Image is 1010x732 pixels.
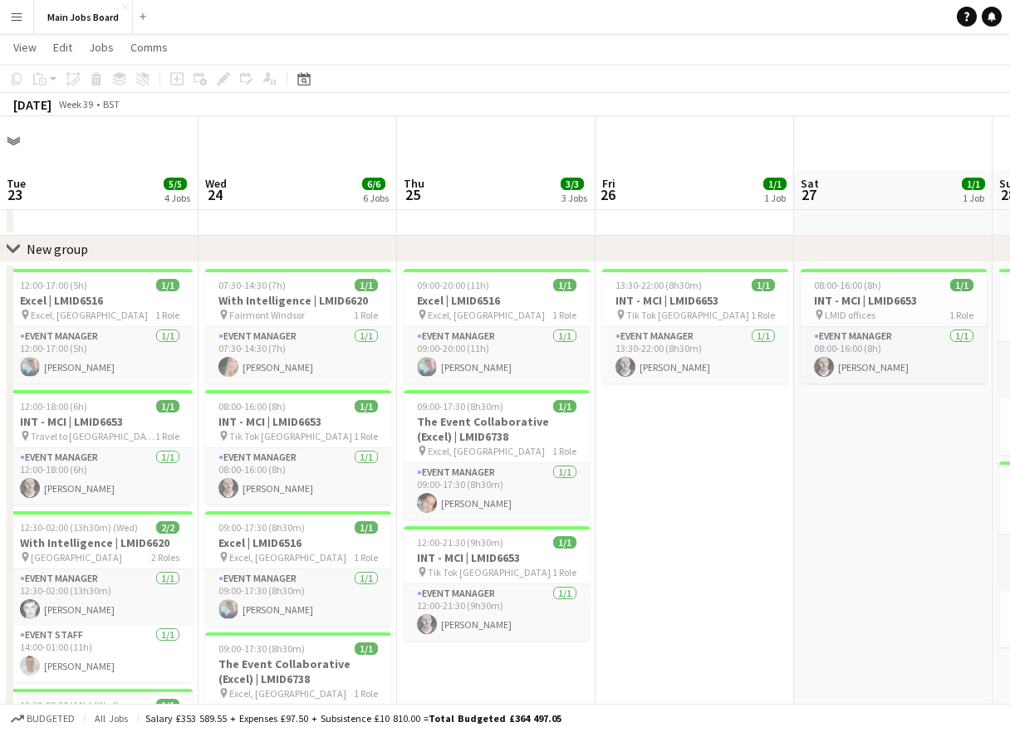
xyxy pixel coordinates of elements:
[404,269,590,383] app-job-card: 09:00-20:00 (11h)1/1Excel | LMID6516 Excel, [GEOGRAPHIC_DATA]1 RoleEvent Manager1/109:00-20:00 (1...
[27,241,88,257] div: New group
[404,293,590,308] h3: Excel | LMID6516
[615,279,702,291] span: 13:30-22:00 (8h30m)
[553,279,576,291] span: 1/1
[145,712,561,725] div: Salary £353 589.55 + Expenses £97.50 + Subsistence £10 810.00 =
[7,327,193,383] app-card-role: Event Manager1/112:00-17:00 (5h)[PERSON_NAME]
[7,626,193,682] app-card-role: Event Staff1/114:00-01:00 (11h)[PERSON_NAME]
[825,309,875,321] span: LMID offices
[798,185,819,204] span: 27
[428,309,545,321] span: Excel, [GEOGRAPHIC_DATA]
[602,293,788,308] h3: INT - MCI | LMID6653
[561,192,587,204] div: 3 Jobs
[950,279,973,291] span: 1/1
[151,551,179,564] span: 2 Roles
[963,192,984,204] div: 1 Job
[7,448,193,505] app-card-role: Event Manager1/112:00-18:00 (6h)[PERSON_NAME]
[55,98,96,110] span: Week 39
[13,96,51,113] div: [DATE]
[355,400,378,412] span: 1/1
[205,327,391,383] app-card-role: Event Manager1/107:30-14:30 (7h)[PERSON_NAME]
[20,279,87,291] span: 12:00-17:00 (5h)
[7,269,193,383] div: 12:00-17:00 (5h)1/1Excel | LMID6516 Excel, [GEOGRAPHIC_DATA]1 RoleEvent Manager1/112:00-17:00 (5h...
[801,327,987,383] app-card-role: Event Manager1/108:00-16:00 (8h)[PERSON_NAME]
[552,445,576,457] span: 1 Role
[404,414,590,444] h3: The Event Collaborative (Excel) | LMID6738
[417,536,503,549] span: 12:00-21:30 (9h30m)
[355,279,378,291] span: 1/1
[962,178,985,190] span: 1/1
[20,400,87,412] span: 12:00-18:00 (6h)
[354,430,378,442] span: 1 Role
[404,526,590,641] app-job-card: 12:00-21:30 (9h30m)1/1INT - MCI | LMID6653 Tik Tok [GEOGRAPHIC_DATA]1 RoleEvent Manager1/112:00-2...
[205,656,391,686] h3: The Event Collaborative (Excel) | LMID6738
[91,712,131,725] span: All jobs
[203,185,227,204] span: 24
[164,178,187,190] span: 5/5
[404,390,590,520] app-job-card: 09:00-17:30 (8h30m)1/1The Event Collaborative (Excel) | LMID6738 Excel, [GEOGRAPHIC_DATA]1 RoleEv...
[600,185,615,204] span: 26
[417,400,503,412] span: 09:00-17:30 (8h30m)
[205,269,391,383] app-job-card: 07:30-14:30 (7h)1/1With Intelligence | LMID6620 Fairmont Windsor1 RoleEvent Manager1/107:30-14:30...
[763,178,787,190] span: 1/1
[404,176,424,191] span: Thu
[552,309,576,321] span: 1 Role
[103,98,120,110] div: BST
[401,185,424,204] span: 25
[7,390,193,505] app-job-card: 12:00-18:00 (6h)1/1INT - MCI | LMID6653 Travel to [GEOGRAPHIC_DATA]1 RoleEvent Manager1/112:00-18...
[229,430,352,442] span: Tik Tok [GEOGRAPHIC_DATA]
[20,699,119,711] span: 13:30-00:30 (11h) (Wed)
[949,309,973,321] span: 1 Role
[801,269,987,383] app-job-card: 08:00-16:00 (8h)1/1INT - MCI | LMID6653 LMID offices1 RoleEvent Manager1/108:00-16:00 (8h)[PERSON...
[814,279,881,291] span: 08:00-16:00 (8h)
[354,551,378,564] span: 1 Role
[7,569,193,626] app-card-role: Event Manager1/112:30-02:00 (13h30m)[PERSON_NAME]
[363,192,389,204] div: 6 Jobs
[156,521,179,534] span: 2/2
[205,293,391,308] h3: With Intelligence | LMID6620
[602,176,615,191] span: Fri
[47,37,79,58] a: Edit
[602,269,788,383] div: 13:30-22:00 (8h30m)1/1INT - MCI | LMID6653 Tik Tok [GEOGRAPHIC_DATA]1 RoleEvent Manager1/113:30-2...
[205,535,391,550] h3: Excel | LMID6516
[429,712,561,725] span: Total Budgeted £364 497.05
[7,511,193,682] app-job-card: 12:30-02:00 (13h30m) (Wed)2/2With Intelligence | LMID6620 [GEOGRAPHIC_DATA]2 RolesEvent Manager1/...
[404,584,590,641] app-card-role: Event Manager1/112:00-21:30 (9h30m)[PERSON_NAME]
[13,40,37,55] span: View
[428,566,551,578] span: Tik Tok [GEOGRAPHIC_DATA]
[31,309,148,321] span: Excel, [GEOGRAPHIC_DATA]
[764,192,786,204] div: 1 Job
[428,445,545,457] span: Excel, [GEOGRAPHIC_DATA]
[205,414,391,429] h3: INT - MCI | LMID6653
[7,37,43,58] a: View
[53,40,72,55] span: Edit
[602,327,788,383] app-card-role: Event Manager1/113:30-22:00 (8h30m)[PERSON_NAME]
[155,430,179,442] span: 1 Role
[751,309,775,321] span: 1 Role
[156,400,179,412] span: 1/1
[205,176,227,191] span: Wed
[7,293,193,308] h3: Excel | LMID6516
[552,566,576,578] span: 1 Role
[205,390,391,505] app-job-card: 08:00-16:00 (8h)1/1INT - MCI | LMID6653 Tik Tok [GEOGRAPHIC_DATA]1 RoleEvent Manager1/108:00-16:0...
[34,1,133,33] button: Main Jobs Board
[218,400,286,412] span: 08:00-16:00 (8h)
[229,551,346,564] span: Excel, [GEOGRAPHIC_DATA]
[362,178,385,190] span: 6/6
[7,535,193,550] h3: With Intelligence | LMID6620
[205,511,391,626] div: 09:00-17:30 (8h30m)1/1Excel | LMID6516 Excel, [GEOGRAPHIC_DATA]1 RoleEvent Manager1/109:00-17:30 ...
[561,178,584,190] span: 3/3
[27,713,75,725] span: Budgeted
[155,309,179,321] span: 1 Role
[156,699,179,711] span: 1/1
[205,569,391,626] app-card-role: Event Manager1/109:00-17:30 (8h30m)[PERSON_NAME]
[82,37,120,58] a: Jobs
[354,687,378,700] span: 1 Role
[20,521,138,534] span: 12:30-02:00 (13h30m) (Wed)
